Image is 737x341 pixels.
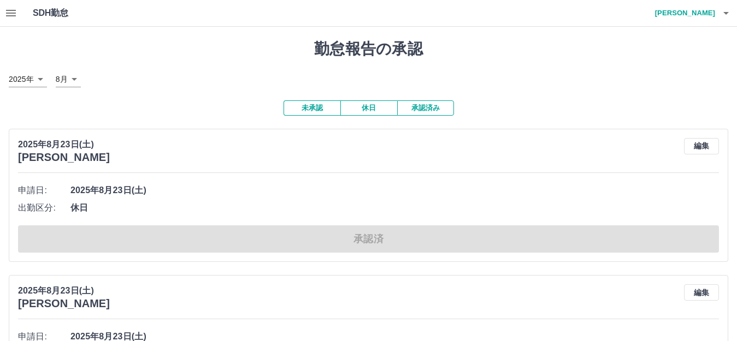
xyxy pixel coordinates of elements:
button: 編集 [684,284,719,301]
div: 2025年 [9,71,47,87]
h3: [PERSON_NAME] [18,151,110,164]
span: 申請日: [18,184,70,197]
button: 未承認 [284,100,340,116]
h1: 勤怠報告の承認 [9,40,728,58]
h3: [PERSON_NAME] [18,297,110,310]
button: 編集 [684,138,719,154]
span: 2025年8月23日(土) [70,184,719,197]
span: 出勤区分: [18,201,70,214]
p: 2025年8月23日(土) [18,284,110,297]
span: 休日 [70,201,719,214]
button: 承認済み [397,100,454,116]
div: 8月 [56,71,81,87]
p: 2025年8月23日(土) [18,138,110,151]
button: 休日 [340,100,397,116]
